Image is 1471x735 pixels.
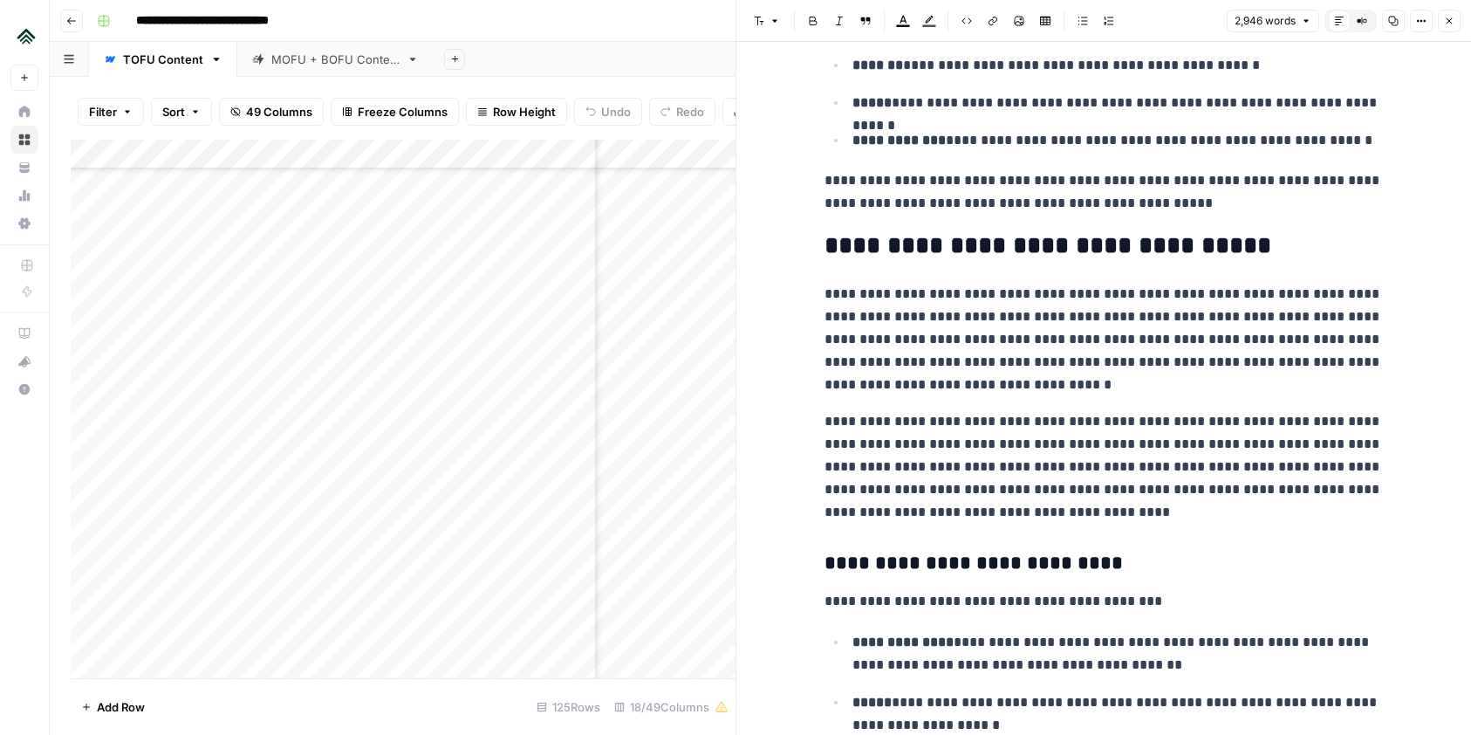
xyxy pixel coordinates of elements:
a: MOFU + BOFU Content [237,42,434,77]
span: Row Height [493,103,556,120]
button: Add Row [71,693,155,721]
div: 18/49 Columns [607,693,735,721]
div: MOFU + BOFU Content [271,51,400,68]
button: Redo [649,98,715,126]
button: Freeze Columns [331,98,459,126]
a: Browse [10,126,38,154]
a: AirOps Academy [10,319,38,347]
a: Home [10,98,38,126]
button: Undo [574,98,642,126]
div: TOFU Content [123,51,203,68]
button: Filter [78,98,144,126]
span: Freeze Columns [358,103,448,120]
button: 2,946 words [1227,10,1319,32]
span: 49 Columns [246,103,312,120]
button: Row Height [466,98,567,126]
a: Settings [10,210,38,237]
span: Filter [89,103,117,120]
a: Your Data [10,154,38,182]
span: 2,946 words [1235,13,1296,29]
button: Sort [151,98,212,126]
span: Sort [162,103,185,120]
button: Help + Support [10,375,38,403]
a: Usage [10,182,38,210]
img: Uplisting Logo [10,20,42,52]
button: What's new? [10,347,38,375]
div: 125 Rows [530,693,607,721]
a: TOFU Content [89,42,237,77]
button: 49 Columns [219,98,324,126]
span: Undo [601,103,631,120]
button: Workspace: Uplisting [10,14,38,58]
div: What's new? [11,348,38,374]
span: Redo [676,103,704,120]
span: Add Row [97,698,145,716]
